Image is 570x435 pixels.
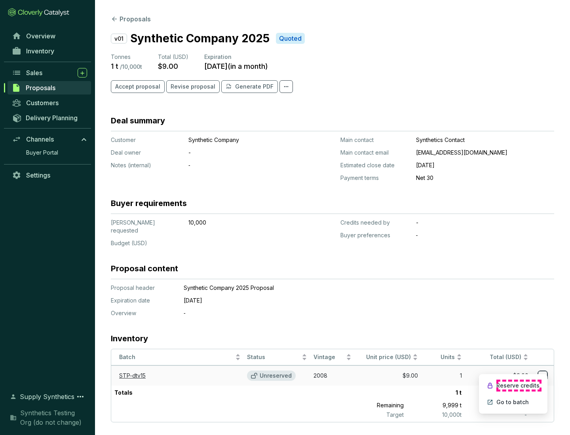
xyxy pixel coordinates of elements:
span: Revise proposal [171,83,215,91]
p: [DATE] [184,297,516,304]
a: Customers [8,96,91,110]
p: Synthetic Company [188,136,295,144]
p: Expiration [204,53,268,61]
span: Customers [26,99,59,107]
span: Synthetics Testing Org (do not change) [20,408,87,427]
span: Status [247,354,300,361]
span: Settings [26,171,50,179]
button: Revise proposal [166,80,220,93]
p: - [465,411,530,419]
a: Sales [8,66,91,79]
p: Expiration date [111,297,174,304]
span: Inventory [26,47,54,55]
p: Main contact [340,136,410,144]
p: 1 t [111,62,118,71]
p: 9,999 t [407,400,465,411]
h3: Inventory [111,333,148,344]
p: Estimated close date [340,161,410,169]
p: Generate PDF [235,83,274,91]
p: $0.00 [465,400,530,411]
p: ‐ [184,309,516,317]
td: $9.00 [465,365,532,386]
a: STP-dtv15 [119,372,146,379]
span: Accept proposal [115,83,160,91]
button: Generate PDF [221,80,278,93]
p: Synthetic Company 2025 [130,30,270,47]
a: Inventory [8,44,91,58]
th: Batch [111,349,244,365]
p: Buyer preferences [340,231,410,239]
p: Reserve credits [496,382,540,390]
span: Batch [119,354,234,361]
p: v01 [111,34,127,43]
p: / 10,000 t [120,63,142,70]
span: Unit price (USD) [366,354,411,360]
p: Totals [111,386,136,400]
span: Supply Synthetics [20,392,74,401]
th: Vintage [310,349,355,365]
p: ‐ [188,161,295,169]
p: - [416,219,554,227]
a: Settings [8,168,91,182]
a: Proposals [8,81,91,95]
span: Sales [26,69,42,77]
p: Remaining [342,400,407,411]
p: Customer [111,136,182,144]
p: Synthetics Contact [416,136,554,144]
p: Credits needed by [340,219,410,227]
a: Channels [8,132,91,146]
p: 10,000 t [407,411,465,419]
span: Delivery Planning [26,114,78,122]
span: Proposals [26,84,55,92]
p: Notes (internal) [111,161,182,169]
a: Overview [8,29,91,43]
td: $9.00 [355,365,421,386]
button: Proposals [111,14,151,24]
span: Budget (USD) [111,240,147,246]
span: Total (USD) [158,53,188,60]
span: Total (USD) [490,354,521,360]
span: Channels [26,135,54,143]
a: Go to batch [496,398,529,406]
button: Accept proposal [111,80,165,93]
span: Overview [26,32,55,40]
p: [DATE] [416,161,554,169]
span: Buyer Portal [26,149,58,157]
p: Net 30 [416,174,554,182]
span: Units [424,354,455,361]
td: 2008 [310,365,355,386]
th: Units [421,349,465,365]
a: Delivery Planning [8,111,91,124]
p: [PERSON_NAME] requested [111,219,182,235]
td: 1 [421,365,465,386]
span: Vintage [313,354,344,361]
p: Unreserved [260,372,292,379]
p: $9.00 [465,386,530,400]
p: Quoted [279,34,302,43]
p: Synthetic Company 2025 Proposal [184,284,516,292]
p: [EMAIL_ADDRESS][DOMAIN_NAME] [416,149,554,157]
p: Main contact email [340,149,410,157]
p: Payment terms [340,174,410,182]
p: Proposal header [111,284,174,292]
p: 10,000 [188,219,295,227]
p: Overview [111,309,174,317]
th: Status [244,349,310,365]
h3: Buyer requirements [111,198,187,209]
h3: Proposal content [111,263,178,274]
p: Deal owner [111,149,182,157]
p: ‐ [416,231,554,239]
h3: Deal summary [111,115,165,126]
p: [DATE] ( in a month ) [204,62,268,71]
p: $9.00 [158,62,178,71]
p: - [188,149,295,157]
a: Buyer Portal [22,147,91,159]
p: 1 t [407,386,465,400]
p: Tonnes [111,53,142,61]
p: Target [342,411,407,419]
